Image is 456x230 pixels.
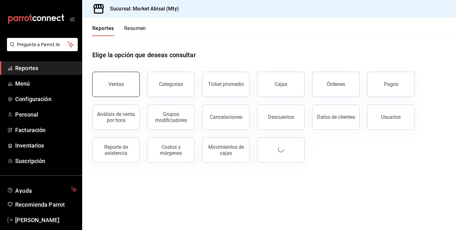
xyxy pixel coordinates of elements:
button: Ventas [92,72,140,97]
a: Pregunta a Parrot AI [4,46,78,52]
button: Categorías [147,72,195,97]
button: Descuentos [257,105,305,130]
span: Menú [15,79,77,88]
h1: Elige la opción que deseas consultar [92,50,196,60]
span: Recomienda Parrot [15,200,77,209]
div: Grupos modificadores [151,111,191,123]
div: navigation tabs [92,25,146,36]
div: Movimientos de cajas [206,144,246,156]
div: Pagos [384,81,398,87]
button: open_drawer_menu [70,16,75,21]
div: Datos de clientes [317,114,355,120]
div: Análisis de venta por hora [96,111,136,123]
span: Personal [15,110,77,119]
button: Análisis de venta por hora [92,105,140,130]
a: Cajas [257,72,305,97]
div: Descuentos [268,114,294,120]
h3: Sucursal: Market Abisal (Mty) [105,5,179,13]
span: Ayuda [15,186,69,193]
button: Pregunta a Parrot AI [7,38,78,51]
button: Datos de clientes [312,105,360,130]
button: Movimientos de cajas [202,137,250,163]
span: Suscripción [15,157,77,165]
div: Cancelaciones [210,114,242,120]
span: Inventarios [15,141,77,150]
button: Cancelaciones [202,105,250,130]
div: Órdenes [327,81,345,87]
button: Reporte de asistencia [92,137,140,163]
div: Categorías [159,81,183,87]
div: Ticket promedio [208,81,244,87]
button: Pagos [367,72,415,97]
span: [PERSON_NAME] [15,216,77,224]
button: Ticket promedio [202,72,250,97]
button: Resumen [124,25,146,36]
span: Facturación [15,126,77,134]
div: Costos y márgenes [151,144,191,156]
span: Configuración [15,95,77,103]
button: Reportes [92,25,114,36]
div: Usuarios [381,114,401,120]
button: Grupos modificadores [147,105,195,130]
button: Costos y márgenes [147,137,195,163]
span: Pregunta a Parrot AI [17,41,68,48]
button: Usuarios [367,105,415,130]
span: Reportes [15,64,77,72]
button: Órdenes [312,72,360,97]
div: Ventas [108,81,124,87]
div: Cajas [275,81,288,88]
div: Reporte de asistencia [96,144,136,156]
